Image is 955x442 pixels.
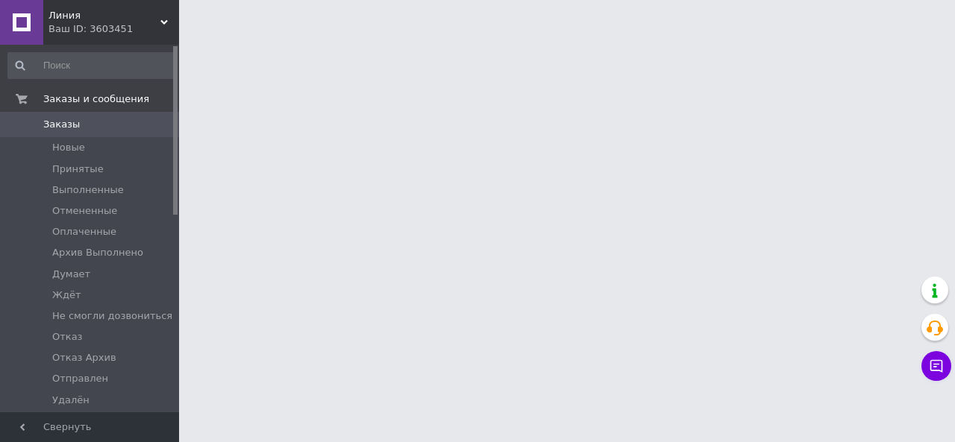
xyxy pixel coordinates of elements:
[43,118,80,131] span: Заказы
[43,92,149,106] span: Заказы и сообщения
[52,394,90,407] span: Удалён
[52,204,117,218] span: Отмененные
[52,246,143,259] span: Архив Выполнено
[921,351,951,381] button: Чат с покупателем
[52,141,85,154] span: Новые
[52,288,81,302] span: Ждёт
[7,52,176,79] input: Поиск
[48,22,179,36] div: Ваш ID: 3603451
[48,9,160,22] span: Линия
[52,372,108,385] span: Отправлен
[52,183,124,197] span: Выполненные
[52,225,116,239] span: Оплаченные
[52,268,90,281] span: Думает
[52,309,172,323] span: Не смогли дозвониться
[52,330,83,344] span: Отказ
[52,162,104,176] span: Принятые
[52,351,116,364] span: Отказ Архив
